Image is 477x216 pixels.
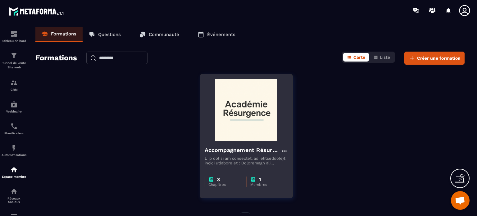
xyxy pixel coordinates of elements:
[353,55,365,60] span: Carte
[9,6,65,17] img: logo
[451,191,470,210] div: Ouvrir le chat
[343,53,369,62] button: Carte
[2,175,26,178] p: Espace membre
[10,79,18,86] img: formation
[83,27,127,42] a: Questions
[208,182,240,187] p: Chapitres
[2,183,26,208] a: social-networksocial-networkRéseaux Sociaux
[2,118,26,140] a: schedulerschedulerPlanificateur
[2,39,26,43] p: Tableau de bord
[2,110,26,113] p: Webinaire
[2,96,26,118] a: automationsautomationsWebinaire
[133,27,185,42] a: Communauté
[2,47,26,74] a: formationformationTunnel de vente Site web
[207,32,235,37] p: Événements
[205,79,288,141] img: formation-background
[149,32,179,37] p: Communauté
[259,177,261,182] p: 1
[192,27,242,42] a: Événements
[35,52,77,65] h2: Formations
[2,25,26,47] a: formationformationTableau de bord
[35,27,83,42] a: Formations
[208,177,214,182] img: chapter
[10,30,18,38] img: formation
[205,146,280,154] h4: Accompagnement Résurgence "6 mois pour sortir du burn-out et retrouver forces et équilibre"
[2,74,26,96] a: formationformationCRM
[2,131,26,135] p: Planificateur
[404,52,465,65] button: Créer une formation
[10,144,18,152] img: automations
[10,188,18,195] img: social-network
[2,140,26,161] a: automationsautomationsAutomatisations
[380,55,390,60] span: Liste
[370,53,394,62] button: Liste
[51,31,76,37] p: Formations
[10,52,18,59] img: formation
[2,197,26,204] p: Réseaux Sociaux
[2,153,26,157] p: Automatisations
[2,61,26,70] p: Tunnel de vente Site web
[417,55,461,61] span: Créer une formation
[10,166,18,173] img: automations
[200,74,301,206] a: formation-backgroundAccompagnement Résurgence "6 mois pour sortir du burn-out et retrouver forces...
[2,161,26,183] a: automationsautomationsEspace membre
[217,177,220,182] p: 3
[250,182,282,187] p: Membres
[10,101,18,108] img: automations
[205,156,288,165] p: L ip dol si am consectet, adi elitseddo(e)t incidi utlabore et : Doloremagn ali enimadmini veniam...
[98,32,121,37] p: Questions
[10,122,18,130] img: scheduler
[250,177,256,182] img: chapter
[2,88,26,91] p: CRM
